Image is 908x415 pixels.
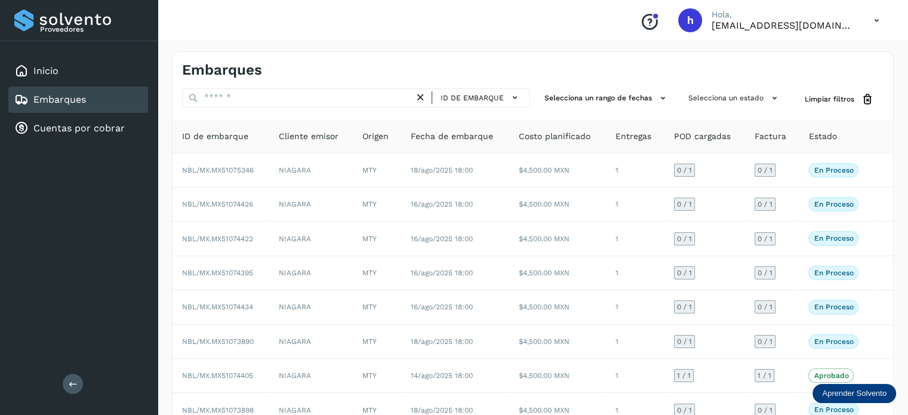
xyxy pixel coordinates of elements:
span: 1 / 1 [758,372,771,379]
span: 0 / 1 [677,303,692,311]
span: 0 / 1 [677,269,692,276]
span: 0 / 1 [758,338,772,345]
span: 0 / 1 [758,235,772,242]
span: 18/ago/2025 18:00 [411,166,473,174]
td: MTY [353,187,401,222]
span: Limpiar filtros [805,94,854,104]
td: 1 [606,222,664,256]
span: 0 / 1 [677,235,692,242]
span: NBL/MX.MX51074422 [182,235,253,243]
td: 1 [606,187,664,222]
td: $4,500.00 MXN [509,325,606,359]
p: Hola, [712,10,855,20]
span: ID de embarque [182,130,248,143]
span: 16/ago/2025 18:00 [411,269,473,277]
span: Estado [808,130,836,143]
p: En proceso [814,303,853,311]
p: En proceso [814,337,853,346]
p: hpichardo@karesan.com.mx [712,20,855,31]
span: Costo planificado [519,130,590,143]
a: Inicio [33,65,59,76]
td: $4,500.00 MXN [509,187,606,222]
button: Selecciona un estado [684,88,786,108]
button: Selecciona un rango de fechas [540,88,674,108]
div: Aprender Solvento [812,384,896,403]
td: NIAGARA [269,256,353,290]
span: 0 / 1 [758,269,772,276]
td: $4,500.00 MXN [509,222,606,256]
p: Aprender Solvento [822,389,887,398]
td: $4,500.00 MXN [509,359,606,393]
td: 1 [606,290,664,324]
div: Embarques [8,87,148,113]
a: Embarques [33,94,86,105]
span: 0 / 1 [758,407,772,414]
td: $4,500.00 MXN [509,290,606,324]
span: POD cargadas [674,130,731,143]
td: $4,500.00 MXN [509,256,606,290]
td: MTY [353,222,401,256]
button: Limpiar filtros [795,88,884,110]
span: 0 / 1 [758,303,772,311]
p: Proveedores [40,25,143,33]
div: Inicio [8,58,148,84]
td: 1 [606,256,664,290]
td: NIAGARA [269,325,353,359]
td: NIAGARA [269,222,353,256]
p: En proceso [814,166,853,174]
span: Fecha de embarque [411,130,493,143]
span: NBL/MX.MX51074395 [182,269,253,277]
td: 1 [606,325,664,359]
td: MTY [353,359,401,393]
td: 1 [606,359,664,393]
p: En proceso [814,200,853,208]
span: NBL/MX.MX51073890 [182,337,254,346]
button: ID de embarque [437,89,525,106]
div: Cuentas por cobrar [8,115,148,142]
span: 16/ago/2025 18:00 [411,200,473,208]
span: 0 / 1 [758,167,772,174]
td: NIAGARA [269,187,353,222]
td: $4,500.00 MXN [509,153,606,187]
td: MTY [353,290,401,324]
span: Factura [755,130,786,143]
p: En proceso [814,405,853,414]
td: NIAGARA [269,153,353,187]
span: NBL/MX.MX51074405 [182,371,253,380]
span: NBL/MX.MX51073898 [182,406,254,414]
td: MTY [353,256,401,290]
td: NIAGARA [269,359,353,393]
span: NBL/MX.MX51074426 [182,200,253,208]
a: Cuentas por cobrar [33,122,125,134]
td: 1 [606,153,664,187]
span: 18/ago/2025 18:00 [411,406,473,414]
span: NBL/MX.MX51075346 [182,166,254,174]
span: 18/ago/2025 18:00 [411,337,473,346]
td: MTY [353,153,401,187]
td: NIAGARA [269,290,353,324]
span: 0 / 1 [677,407,692,414]
span: 16/ago/2025 18:00 [411,235,473,243]
p: En proceso [814,269,853,277]
span: NBL/MX.MX51074434 [182,303,253,311]
td: MTY [353,325,401,359]
p: En proceso [814,234,853,242]
h4: Embarques [182,62,262,79]
span: Entregas [615,130,651,143]
span: Origen [362,130,389,143]
span: 16/ago/2025 18:00 [411,303,473,311]
span: 14/ago/2025 18:00 [411,371,473,380]
span: 1 / 1 [677,372,691,379]
p: Aprobado [814,371,848,380]
span: 0 / 1 [677,338,692,345]
span: 0 / 1 [758,201,772,208]
span: ID de embarque [441,93,504,103]
span: 0 / 1 [677,201,692,208]
span: 0 / 1 [677,167,692,174]
span: Cliente emisor [279,130,338,143]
